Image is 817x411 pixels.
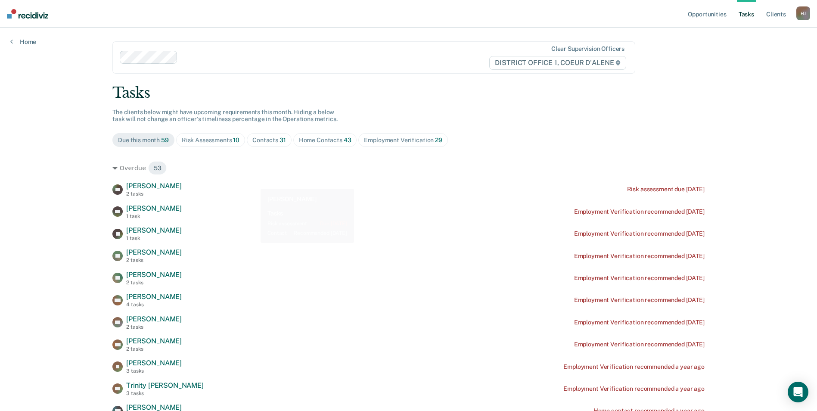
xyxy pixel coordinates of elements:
div: Employment Verification recommended [DATE] [574,274,705,282]
div: 2 tasks [126,257,182,263]
a: Home [10,38,36,46]
div: Contacts [252,137,286,144]
span: 59 [161,137,169,143]
div: 1 task [126,213,182,219]
button: HJ [796,6,810,20]
div: Risk Assessments [182,137,239,144]
div: H J [796,6,810,20]
div: Employment Verification recommended a year ago [563,363,705,371]
span: [PERSON_NAME] [126,359,182,367]
div: 2 tasks [126,191,182,197]
div: Employment Verification recommended [DATE] [574,319,705,326]
span: [PERSON_NAME] [126,315,182,323]
div: 3 tasks [126,368,182,374]
span: 31 [280,137,286,143]
span: 53 [148,161,167,175]
span: [PERSON_NAME] [126,204,182,212]
div: 2 tasks [126,324,182,330]
div: 2 tasks [126,280,182,286]
div: Employment Verification recommended [DATE] [574,341,705,348]
div: 2 tasks [126,346,182,352]
div: Clear supervision officers [551,45,624,53]
div: Employment Verification recommended [DATE] [574,296,705,304]
span: 29 [435,137,442,143]
div: Risk assessment due [DATE] [627,186,705,193]
span: DISTRICT OFFICE 1, COEUR D'ALENE [489,56,626,70]
div: 3 tasks [126,390,204,396]
div: Employment Verification recommended [DATE] [574,208,705,215]
div: Due this month [118,137,169,144]
div: Tasks [112,84,705,102]
div: Home Contacts [299,137,351,144]
span: [PERSON_NAME] [126,248,182,256]
span: [PERSON_NAME] [126,182,182,190]
span: [PERSON_NAME] [126,337,182,345]
span: [PERSON_NAME] [126,271,182,279]
div: Open Intercom Messenger [788,382,808,402]
span: [PERSON_NAME] [126,293,182,301]
div: Employment Verification recommended a year ago [563,385,705,392]
span: 10 [233,137,239,143]
span: The clients below might have upcoming requirements this month. Hiding a below task will not chang... [112,109,338,123]
div: Overdue 53 [112,161,705,175]
div: Employment Verification [364,137,442,144]
div: Employment Verification recommended [DATE] [574,252,705,260]
span: 43 [344,137,351,143]
div: 4 tasks [126,302,182,308]
div: Employment Verification recommended [DATE] [574,230,705,237]
span: Trinity [PERSON_NAME] [126,381,204,389]
span: [PERSON_NAME] [126,226,182,234]
img: Recidiviz [7,9,48,19]
div: 1 task [126,235,182,241]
